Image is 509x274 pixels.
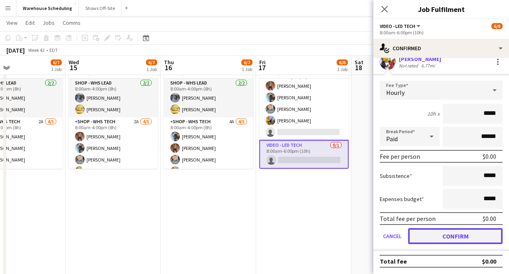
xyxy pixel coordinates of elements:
[380,215,436,223] div: Total fee per person
[51,66,61,72] div: 1 Job
[69,59,79,66] span: Wed
[69,117,158,191] app-card-role: Shop - WHS Tech2A4/58:00am-4:00pm (8h)[PERSON_NAME][PERSON_NAME][PERSON_NAME][PERSON_NAME]
[242,66,252,72] div: 1 Job
[51,59,62,65] span: 6/7
[337,59,348,65] span: 6/8
[380,152,420,160] div: Fee per person
[63,19,81,26] span: Comms
[164,79,253,117] app-card-role: Shop - WHS Lead2/28:00am-4:00pm (8h)[PERSON_NAME][PERSON_NAME]
[483,215,496,223] div: $0.00
[399,55,441,63] div: [PERSON_NAME]
[380,23,422,29] button: Video - LED Tech
[22,18,38,28] a: Edit
[380,228,405,244] button: Cancel
[337,66,347,72] div: 1 Job
[380,257,407,265] div: Total fee
[26,19,35,26] span: Edit
[491,23,503,29] span: 6/8
[6,19,18,26] span: View
[26,47,46,53] span: Week 42
[386,135,398,143] span: Paid
[241,59,253,65] span: 6/7
[164,59,174,66] span: Thu
[259,59,266,66] span: Fri
[69,51,158,169] app-job-card: 8:00am-4:00pm (8h)6/7Shop - 7000 Shop - 70002 RolesShop - WHS Lead2/28:00am-4:00pm (8h)[PERSON_NA...
[258,63,266,72] span: 17
[380,195,424,203] label: Expenses budget
[259,140,349,169] app-card-role: Video - LED Tech0/18:00am-6:00pm (10h)
[408,228,503,244] button: Confirm
[67,63,79,72] span: 15
[380,23,415,29] span: Video - LED Tech
[43,19,55,26] span: Jobs
[399,63,420,69] div: Not rated
[39,18,58,28] a: Jobs
[259,67,349,140] app-card-role: Shop - WHS Tech6A4/58:00am-4:00pm (8h)[PERSON_NAME][PERSON_NAME][PERSON_NAME][PERSON_NAME]
[163,63,174,72] span: 16
[164,117,253,191] app-card-role: Shop - WHS Tech4A4/58:00am-4:00pm (8h)[PERSON_NAME][PERSON_NAME][PERSON_NAME][PERSON_NAME]
[16,0,79,16] button: Warehouse Scheduling
[146,59,157,65] span: 6/7
[373,39,509,58] div: Confirmed
[427,110,440,117] div: 10h x
[69,79,158,117] app-card-role: Shop - WHS Lead2/28:00am-4:00pm (8h)[PERSON_NAME][PERSON_NAME]
[420,63,436,69] div: 6.77mi
[49,47,58,53] div: EDT
[482,257,496,265] div: $0.00
[3,18,21,28] a: View
[6,46,25,54] div: [DATE]
[386,89,404,97] span: Hourly
[164,51,253,169] app-job-card: 8:00am-4:00pm (8h)6/7Shop - 7000 Shop - 70002 RolesShop - WHS Lead2/28:00am-4:00pm (8h)[PERSON_NA...
[79,0,122,16] button: Shows Off-Site
[380,30,503,35] div: 8:00am-6:00pm (10h)
[355,59,363,66] span: Sat
[146,66,157,72] div: 1 Job
[380,172,412,179] label: Subsistence
[483,152,496,160] div: $0.00
[59,18,84,28] a: Comms
[259,51,349,169] app-job-card: 8:00am-6:00pm (10h)6/8Shop - 7000 Shop - 70003 Roles[PERSON_NAME]Shop - WHS Tech6A4/58:00am-4:00p...
[373,4,509,14] h3: Job Fulfilment
[353,63,363,72] span: 18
